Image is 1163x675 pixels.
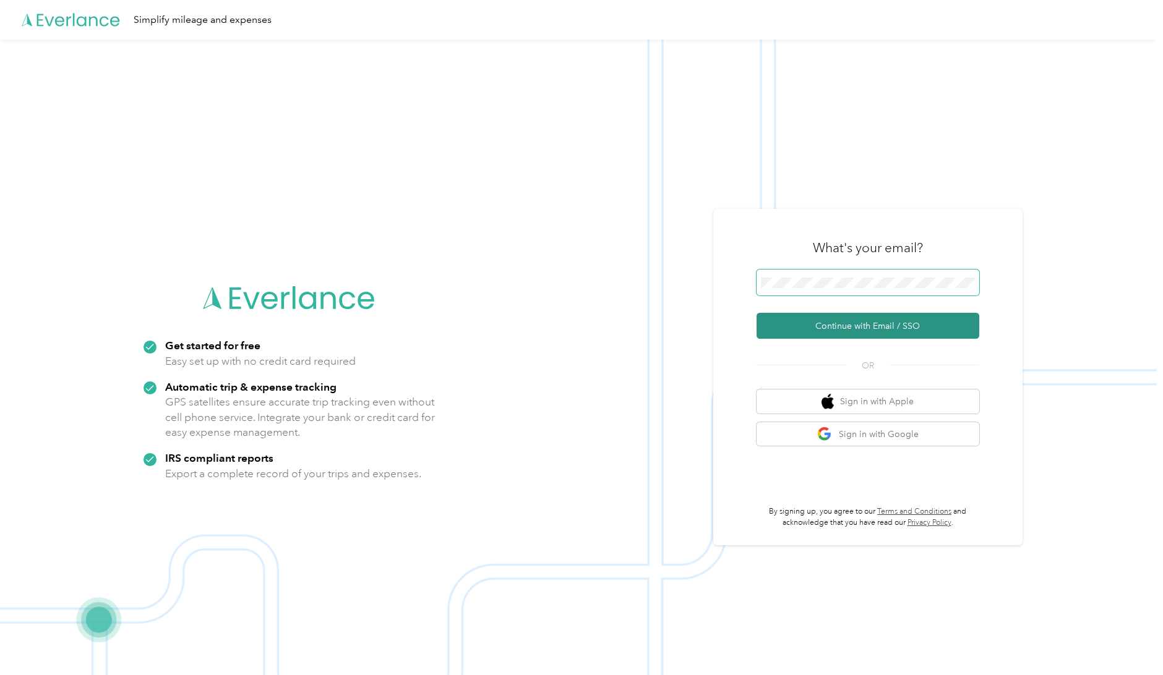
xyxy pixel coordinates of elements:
[757,313,979,339] button: Continue with Email / SSO
[908,518,951,527] a: Privacy Policy
[813,239,923,257] h3: What's your email?
[165,354,356,369] p: Easy set up with no credit card required
[165,339,260,352] strong: Get started for free
[165,466,421,482] p: Export a complete record of your trips and expenses.
[822,394,834,409] img: apple logo
[846,359,890,372] span: OR
[165,451,273,464] strong: IRS compliant reports
[134,12,272,28] div: Simplify mileage and expenses
[757,422,979,446] button: google logoSign in with Google
[165,380,337,393] strong: Automatic trip & expense tracking
[757,389,979,414] button: apple logoSign in with Apple
[817,427,833,442] img: google logo
[757,506,979,528] p: By signing up, you agree to our and acknowledge that you have read our .
[877,507,951,516] a: Terms and Conditions
[165,394,436,440] p: GPS satellites ensure accurate trip tracking even without cell phone service. Integrate your bank...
